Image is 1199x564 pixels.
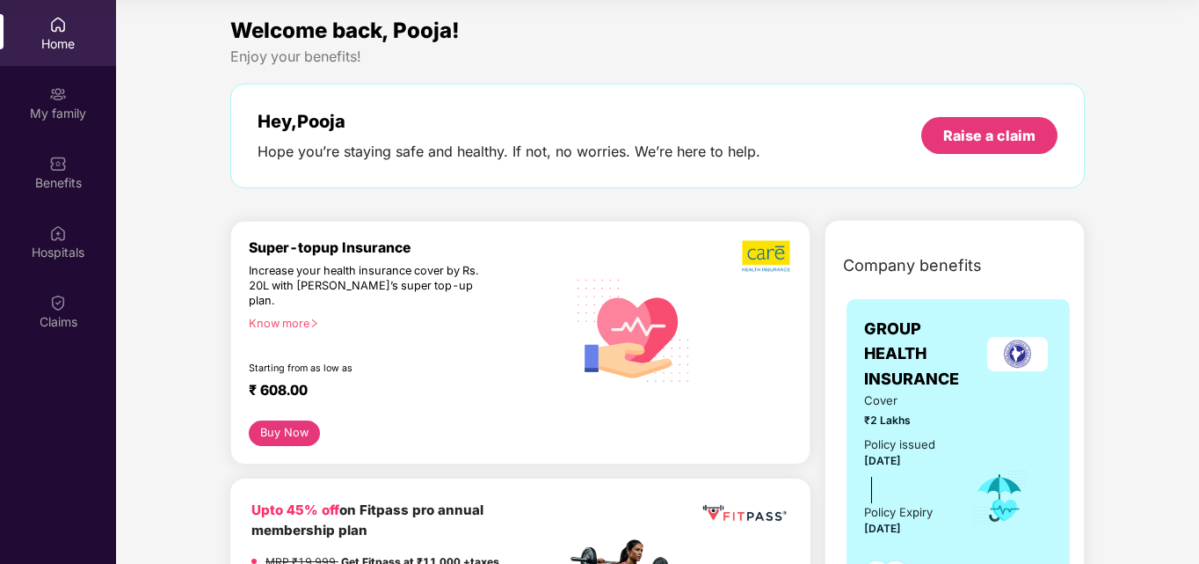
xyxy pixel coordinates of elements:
span: Company benefits [843,253,982,278]
div: Raise a claim [943,126,1035,145]
img: svg+xml;base64,PHN2ZyB4bWxucz0iaHR0cDovL3d3dy53My5vcmcvMjAwMC9zdmciIHhtbG5zOnhsaW5rPSJodHRwOi8vd3... [566,260,702,399]
img: b5dec4f62d2307b9de63beb79f102df3.png [742,239,792,273]
div: ₹ 608.00 [249,382,549,403]
div: Super-topup Insurance [249,239,566,256]
div: Hey, Pooja [258,111,760,132]
img: fppp.png [700,500,789,528]
img: svg+xml;base64,PHN2ZyBpZD0iSG9tZSIgeG1sbnM9Imh0dHA6Ly93d3cudzMub3JnLzIwMDAvc3ZnIiB3aWR0aD0iMjAiIG... [49,16,67,33]
img: svg+xml;base64,PHN2ZyBpZD0iQmVuZWZpdHMiIHhtbG5zPSJodHRwOi8vd3d3LnczLm9yZy8yMDAwL3N2ZyIgd2lkdGg9Ij... [49,155,67,172]
img: svg+xml;base64,PHN2ZyBpZD0iQ2xhaW0iIHhtbG5zPSJodHRwOi8vd3d3LnczLm9yZy8yMDAwL3N2ZyIgd2lkdGg9IjIwIi... [49,294,67,311]
img: insurerLogo [987,337,1048,371]
b: Upto 45% off [251,502,339,518]
span: Cover [864,392,947,410]
div: Policy Expiry [864,503,933,522]
div: Policy issued [864,436,935,454]
span: [DATE] [864,522,901,535]
div: Know more [249,317,556,329]
span: GROUP HEALTH INSURANCE [864,317,983,392]
span: Welcome back, Pooja! [230,18,460,43]
b: on Fitpass pro annual membership plan [251,502,483,539]
div: Enjoy your benefits! [230,48,1085,66]
span: [DATE] [864,454,901,467]
span: ₹2 Lakhs [864,412,947,428]
img: svg+xml;base64,PHN2ZyBpZD0iSG9zcGl0YWxzIiB4bWxucz0iaHR0cDovL3d3dy53My5vcmcvMjAwMC9zdmciIHdpZHRoPS... [49,224,67,242]
div: Starting from as low as [249,363,491,375]
button: Buy Now [249,421,320,446]
img: icon [971,469,1028,527]
span: right [309,319,319,328]
img: svg+xml;base64,PHN2ZyB3aWR0aD0iMjAiIGhlaWdodD0iMjAiIHZpZXdCb3g9IjAgMCAyMCAyMCIgZmlsbD0ibm9uZSIgeG... [49,85,67,103]
div: Increase your health insurance cover by Rs. 20L with [PERSON_NAME]’s super top-up plan. [249,264,490,309]
div: Hope you’re staying safe and healthy. If not, no worries. We’re here to help. [258,143,760,161]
